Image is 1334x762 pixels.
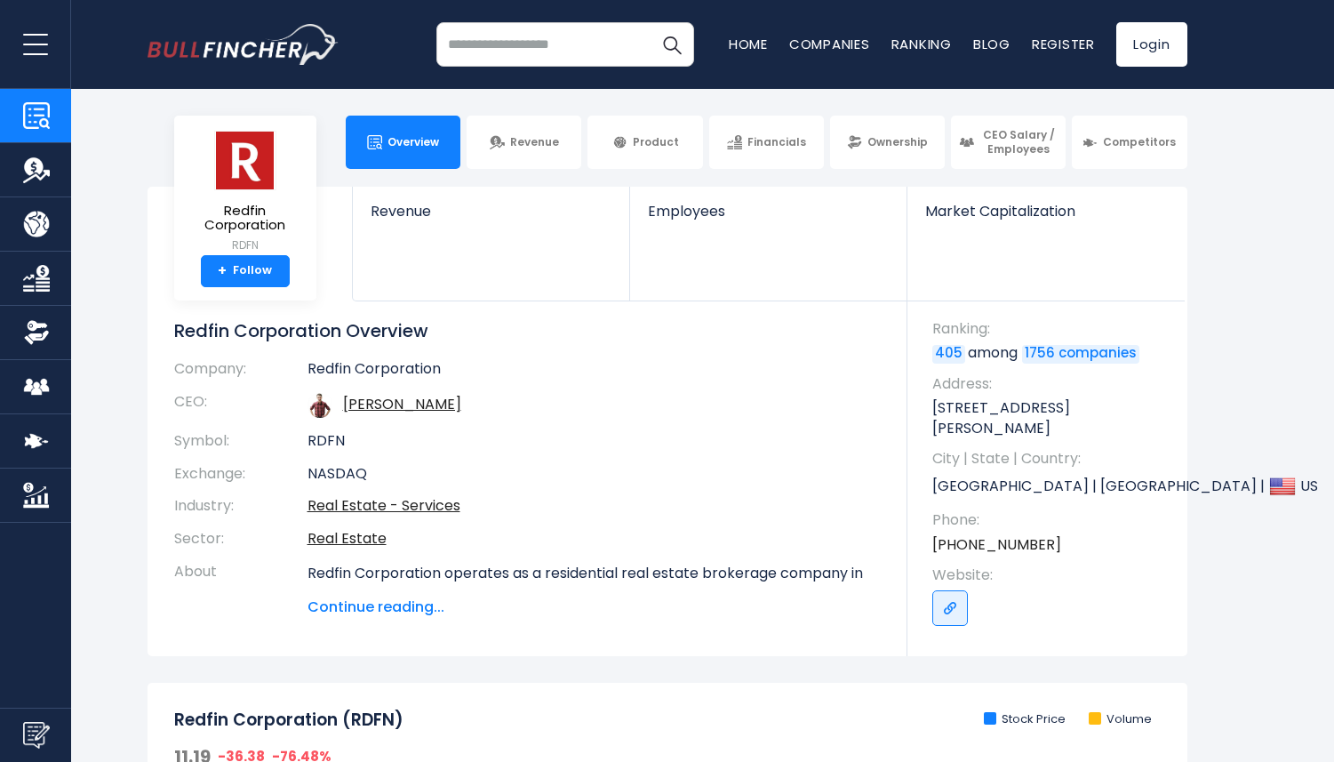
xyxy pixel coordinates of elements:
[346,116,460,169] a: Overview
[932,343,1170,363] p: among
[308,495,460,516] a: Real Estate - Services
[932,345,965,363] a: 405
[188,237,302,253] small: RDFN
[932,565,1170,585] span: Website:
[650,22,694,67] button: Search
[174,556,308,618] th: About
[308,597,881,618] span: Continue reading...
[932,398,1170,438] p: [STREET_ADDRESS][PERSON_NAME]
[174,523,308,556] th: Sector:
[932,319,1170,339] span: Ranking:
[174,490,308,523] th: Industry:
[867,135,928,149] span: Ownership
[925,203,1167,220] span: Market Capitalization
[23,319,50,346] img: Ownership
[308,528,387,549] a: Real Estate
[308,563,881,734] p: Redfin Corporation operates as a residential real estate brokerage company in the [GEOGRAPHIC_DAT...
[729,35,768,53] a: Home
[932,510,1170,530] span: Phone:
[148,24,339,65] a: Go to homepage
[510,135,559,149] span: Revenue
[747,135,806,149] span: Financials
[174,319,881,342] h1: Redfin Corporation Overview
[932,473,1170,500] p: [GEOGRAPHIC_DATA] | [GEOGRAPHIC_DATA] | US
[308,393,332,418] img: glenn-kelman.jpg
[932,374,1170,394] span: Address:
[174,458,308,491] th: Exchange:
[984,712,1066,727] li: Stock Price
[1116,22,1187,67] a: Login
[1022,345,1139,363] a: 1756 companies
[1089,712,1152,727] li: Volume
[907,187,1185,250] a: Market Capitalization
[188,130,303,255] a: Redfin Corporation RDFN
[830,116,945,169] a: Ownership
[353,187,629,250] a: Revenue
[387,135,439,149] span: Overview
[932,590,968,626] a: Go to link
[174,386,308,425] th: CEO:
[308,458,881,491] td: NASDAQ
[343,394,461,414] a: ceo
[973,35,1010,53] a: Blog
[789,35,870,53] a: Companies
[467,116,581,169] a: Revenue
[951,116,1066,169] a: CEO Salary / Employees
[148,24,339,65] img: bullfincher logo
[709,116,824,169] a: Financials
[1103,135,1176,149] span: Competitors
[218,263,227,279] strong: +
[174,360,308,386] th: Company:
[174,425,308,458] th: Symbol:
[201,255,290,287] a: +Follow
[630,187,907,250] a: Employees
[932,449,1170,469] span: City | State | Country:
[1072,116,1186,169] a: Competitors
[1032,35,1095,53] a: Register
[633,135,679,149] span: Product
[188,204,302,233] span: Redfin Corporation
[979,128,1058,156] span: CEO Salary / Employees
[587,116,702,169] a: Product
[891,35,952,53] a: Ranking
[648,203,889,220] span: Employees
[371,203,611,220] span: Revenue
[932,535,1061,555] a: [PHONE_NUMBER]
[308,360,881,386] td: Redfin Corporation
[308,425,881,458] td: RDFN
[174,710,403,732] h2: Redfin Corporation (RDFN)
